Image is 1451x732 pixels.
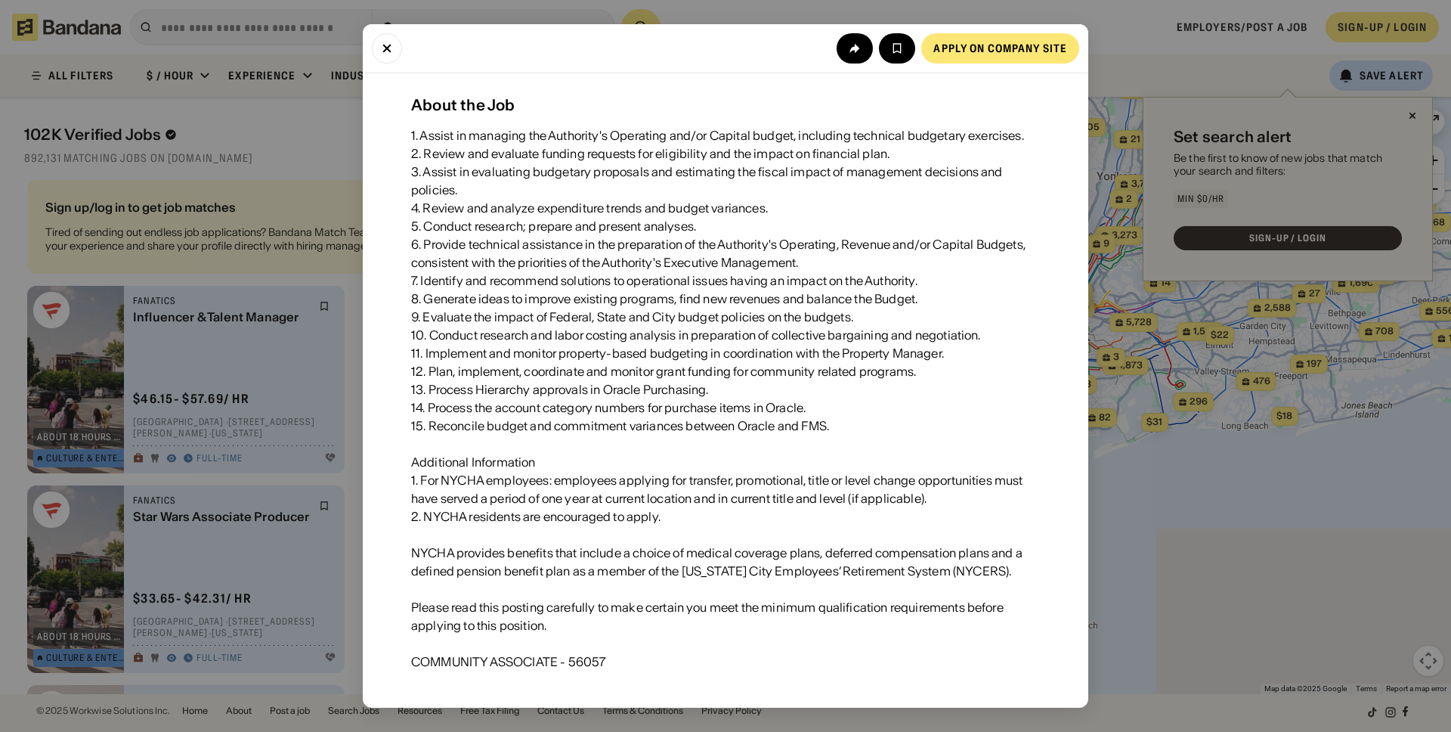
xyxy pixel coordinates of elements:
button: Close [372,33,402,64]
div: Minimum Qualifications [411,707,543,725]
div: About the Job [411,96,1040,114]
div: 1. Assist in managing the Authority's Operating and/or Capital budget, including technical budget... [411,126,1040,671]
div: Apply on company site [933,43,1067,54]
